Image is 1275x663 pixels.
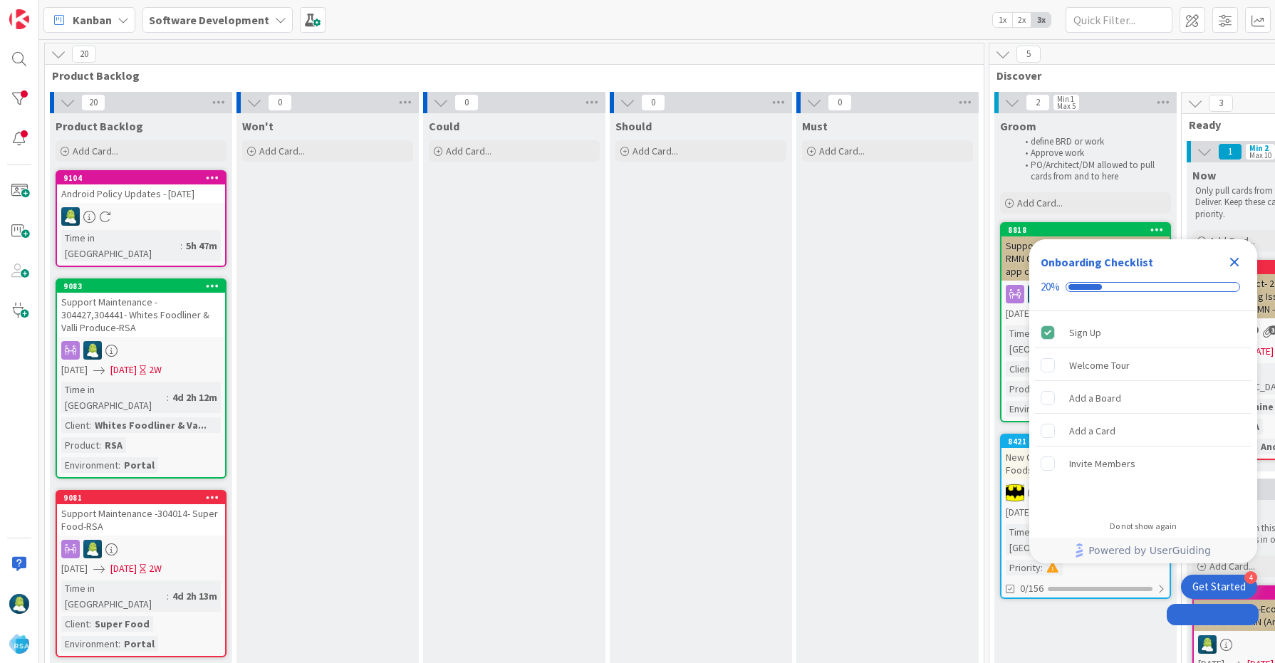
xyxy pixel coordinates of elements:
span: Add Card... [1017,197,1063,209]
div: Add a Board is incomplete. [1035,382,1251,414]
div: 8818Support Enhancement- 292343 - For RMN Clients before [PERSON_NAME] - app complaint- RMN [1001,224,1170,281]
div: Checklist items [1029,311,1257,511]
div: Invite Members is incomplete. [1035,448,1251,479]
span: [DATE] [1247,344,1274,359]
div: Environment [1006,401,1063,417]
span: : [167,390,169,405]
span: [DATE] [61,362,88,377]
div: Priority [1006,560,1041,575]
div: RD [57,207,225,226]
div: Whites Foodliner & Va... [91,417,210,433]
span: 2x [1012,13,1031,27]
span: Powered by UserGuiding [1088,542,1211,559]
span: Won't [242,119,274,133]
img: RD [61,207,80,226]
span: [DATE] [61,561,88,576]
div: 9081 [57,491,225,504]
img: RD [1198,635,1217,654]
div: Invite Members [1069,455,1135,472]
div: 8818 [1001,224,1170,236]
img: AC [1006,484,1024,502]
div: 9081 [63,493,225,503]
div: 9104Android Policy Updates - [DATE] [57,172,225,203]
div: Min 1 [1057,95,1074,103]
span: : [89,417,91,433]
span: : [89,616,91,632]
div: RSA [101,437,126,453]
img: avatar [9,634,29,654]
span: 1x [993,13,1012,27]
span: 0/156 [1020,581,1044,596]
a: Powered by UserGuiding [1036,538,1250,563]
div: 20% [1041,281,1060,293]
span: : [180,238,182,254]
span: Should [615,119,652,133]
span: Add Card... [819,145,865,157]
div: Min 2 [1249,145,1269,152]
span: 3x [1031,13,1051,27]
span: Could [429,119,459,133]
div: 5h 47m [182,238,221,254]
span: Product Backlog [52,68,966,83]
div: Footer [1029,538,1257,563]
div: Close Checklist [1223,251,1246,273]
a: 9104Android Policy Updates - [DATE]RDTime in [GEOGRAPHIC_DATA]:5h 47m [56,170,227,267]
span: : [118,457,120,473]
div: Checklist Container [1029,239,1257,563]
div: Client [61,616,89,632]
div: Super Food [91,616,153,632]
div: 2W [149,561,162,576]
span: 0 [641,94,665,111]
div: AC [1001,484,1170,502]
div: 4 [1244,571,1257,584]
div: 8421New Client Implementation- Leevers Foods [1001,435,1170,479]
div: Time in [GEOGRAPHIC_DATA] [61,230,180,261]
div: 9104 [57,172,225,184]
div: Max 10 [1249,152,1271,159]
input: Quick Filter... [1066,7,1172,33]
span: Add Card... [1209,234,1255,247]
a: 8421New Client Implementation- Leevers FoodsAC[DATE][DATE]2MTime in [GEOGRAPHIC_DATA]:12d 20h 19m... [1000,434,1171,599]
span: 5 [1016,46,1041,63]
div: 8421 [1001,435,1170,448]
div: Time in [GEOGRAPHIC_DATA] [1006,524,1101,555]
div: 9083 [57,280,225,293]
div: Get Started [1192,580,1246,594]
div: RD [57,341,225,360]
img: RD [1028,285,1046,303]
b: Software Development [149,13,269,27]
div: Time in [GEOGRAPHIC_DATA] [61,580,167,612]
span: 0 [828,94,852,111]
span: : [118,636,120,652]
div: Onboarding Checklist [1041,254,1153,271]
div: 2W [149,362,162,377]
div: Client [1006,361,1034,377]
span: Add Card... [446,145,491,157]
span: Now [1192,168,1216,182]
div: 8818 [1008,225,1170,235]
span: [DATE] [1006,505,1032,520]
div: Support Enhancement- 292343 - For RMN Clients before [PERSON_NAME] - app complaint- RMN [1001,236,1170,281]
div: Open Get Started checklist, remaining modules: 4 [1181,575,1257,599]
div: Sign Up [1069,324,1101,341]
div: Time in [GEOGRAPHIC_DATA] [61,382,167,413]
div: Add a Card is incomplete. [1035,415,1251,447]
div: RD [57,540,225,558]
li: Approve work [1017,147,1169,159]
span: Add Card... [259,145,305,157]
div: 4d 2h 12m [169,390,221,405]
a: 8818Support Enhancement- 292343 - For RMN Clients before [PERSON_NAME] - app complaint- RMNRD[DAT... [1000,222,1171,422]
div: Add a Card [1069,422,1115,439]
span: [DATE] [1006,306,1032,321]
span: Product Backlog [56,119,143,133]
li: define BRD or work [1017,136,1169,147]
div: Support Maintenance - 304427,304441- Whites Foodliner & Valli Produce-RSA [57,293,225,337]
span: [DATE] [110,561,137,576]
div: 9104 [63,173,225,183]
div: Portal [120,636,158,652]
a: 9081Support Maintenance -304014- Super Food-RSARD[DATE][DATE]2WTime in [GEOGRAPHIC_DATA]:4d 2h 13... [56,490,227,657]
span: 2 [1026,94,1050,111]
span: [DATE] [110,362,137,377]
span: 0 [454,94,479,111]
span: : [99,437,101,453]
